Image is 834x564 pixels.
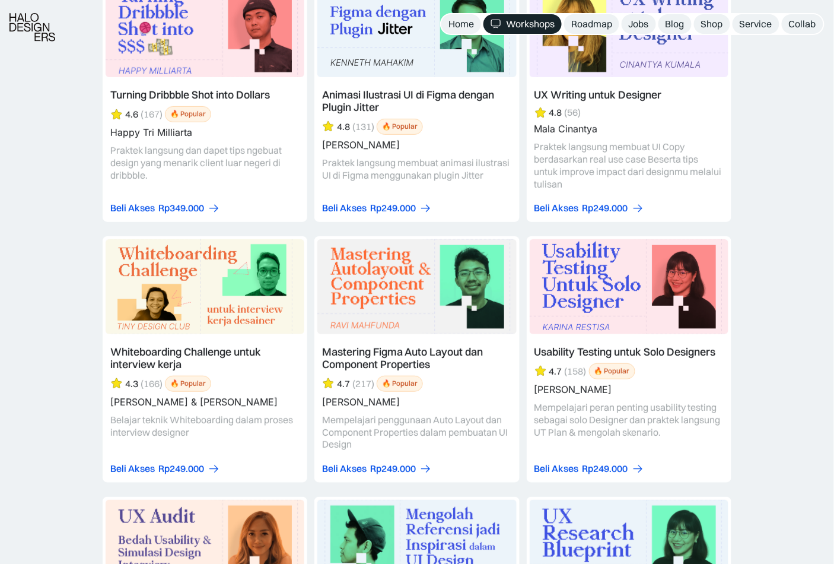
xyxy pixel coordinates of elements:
[483,14,562,34] a: Workshops
[534,202,644,214] a: Beli AksesRp249.000
[629,18,649,30] div: Jobs
[158,202,204,214] div: Rp349.000
[534,462,579,475] div: Beli Akses
[733,14,779,34] a: Service
[158,462,204,475] div: Rp249.000
[571,18,612,30] div: Roadmap
[740,18,772,30] div: Service
[789,18,816,30] div: Collab
[322,462,367,475] div: Beli Akses
[322,462,432,475] a: Beli AksesRp249.000
[110,462,220,475] a: Beli AksesRp249.000
[582,462,628,475] div: Rp249.000
[582,202,628,214] div: Rp249.000
[370,462,416,475] div: Rp249.000
[564,14,619,34] a: Roadmap
[322,202,432,214] a: Beli AksesRp249.000
[782,14,823,34] a: Collab
[694,14,730,34] a: Shop
[701,18,723,30] div: Shop
[441,14,481,34] a: Home
[110,202,220,214] a: Beli AksesRp349.000
[370,202,416,214] div: Rp249.000
[110,462,155,475] div: Beli Akses
[110,202,155,214] div: Beli Akses
[534,202,579,214] div: Beli Akses
[666,18,685,30] div: Blog
[658,14,692,34] a: Blog
[622,14,656,34] a: Jobs
[534,462,644,475] a: Beli AksesRp249.000
[448,18,474,30] div: Home
[506,18,555,30] div: Workshops
[322,202,367,214] div: Beli Akses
